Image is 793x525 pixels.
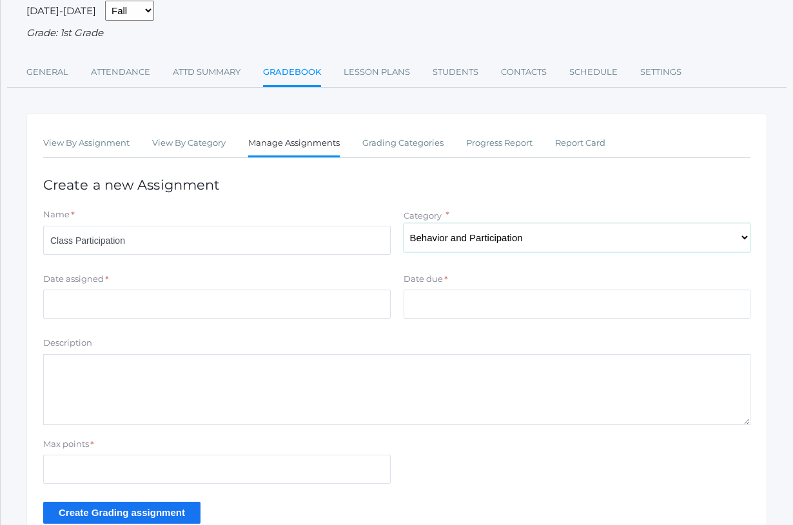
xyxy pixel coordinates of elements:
[404,273,443,286] label: Date due
[26,59,68,85] a: General
[43,438,89,451] label: Max points
[501,59,547,85] a: Contacts
[43,502,201,523] input: Create Grading assignment
[43,273,104,286] label: Date assigned
[404,210,442,221] label: Category
[555,130,605,156] a: Report Card
[569,59,618,85] a: Schedule
[43,337,92,350] label: Description
[344,59,410,85] a: Lesson Plans
[43,177,750,192] h1: Create a new Assignment
[43,208,70,221] label: Name
[466,130,533,156] a: Progress Report
[640,59,681,85] a: Settings
[152,130,226,156] a: View By Category
[91,59,150,85] a: Attendance
[263,59,321,87] a: Gradebook
[433,59,478,85] a: Students
[362,130,444,156] a: Grading Categories
[26,5,96,17] span: [DATE]-[DATE]
[248,130,340,158] a: Manage Assignments
[26,26,767,41] div: Grade: 1st Grade
[43,130,130,156] a: View By Assignment
[173,59,240,85] a: Attd Summary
